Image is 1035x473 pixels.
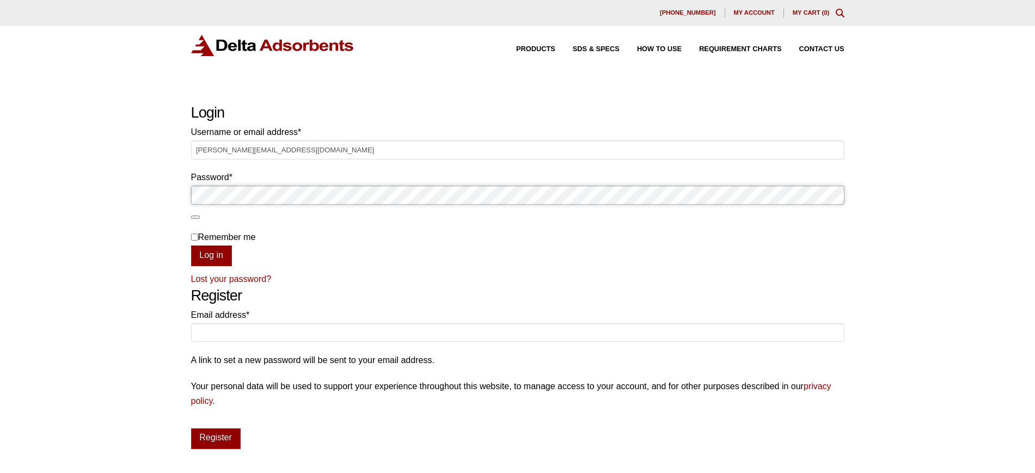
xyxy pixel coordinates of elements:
a: Contact Us [782,46,844,53]
span: Requirement Charts [699,46,781,53]
span: 0 [824,9,827,16]
a: How to Use [620,46,682,53]
span: SDS & SPECS [573,46,620,53]
button: Register [191,428,241,449]
a: SDS & SPECS [555,46,620,53]
p: Your personal data will be used to support your experience throughout this website, to manage acc... [191,379,844,408]
a: [PHONE_NUMBER] [651,9,725,17]
a: My Cart (0) [793,9,830,16]
span: Remember me [198,232,256,242]
span: My account [734,10,775,16]
img: Delta Adsorbents [191,35,354,56]
button: Log in [191,245,232,266]
label: Email address [191,308,844,322]
div: Toggle Modal Content [836,9,844,17]
h2: Register [191,287,844,305]
label: Username or email address [191,125,844,139]
button: Show password [191,216,200,219]
label: Password [191,170,844,185]
a: My account [725,9,784,17]
span: [PHONE_NUMBER] [660,10,716,16]
span: Contact Us [799,46,844,53]
span: How to Use [637,46,682,53]
span: Products [516,46,555,53]
a: Requirement Charts [682,46,781,53]
input: Remember me [191,234,198,241]
p: A link to set a new password will be sent to your email address. [191,353,844,367]
h2: Login [191,104,844,122]
a: Products [499,46,555,53]
a: Lost your password? [191,274,272,284]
